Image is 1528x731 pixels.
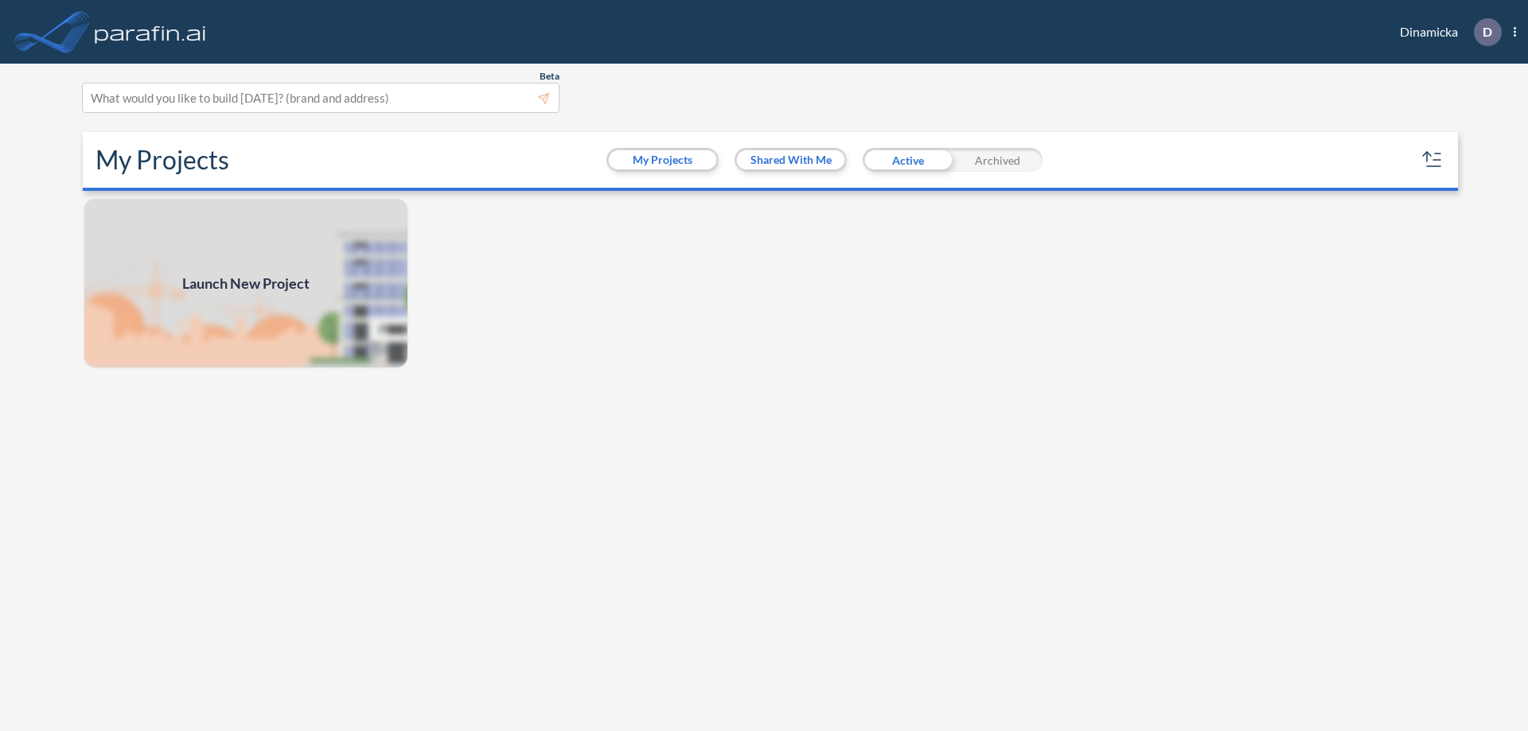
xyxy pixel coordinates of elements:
[83,197,409,369] a: Launch New Project
[83,197,409,369] img: add
[182,273,310,294] span: Launch New Project
[92,16,209,48] img: logo
[863,148,953,172] div: Active
[953,148,1043,172] div: Archived
[737,150,844,169] button: Shared With Me
[1376,18,1516,46] div: Dinamicka
[95,145,229,175] h2: My Projects
[1420,147,1445,173] button: sort
[1483,25,1492,39] p: D
[609,150,716,169] button: My Projects
[540,70,559,83] span: Beta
